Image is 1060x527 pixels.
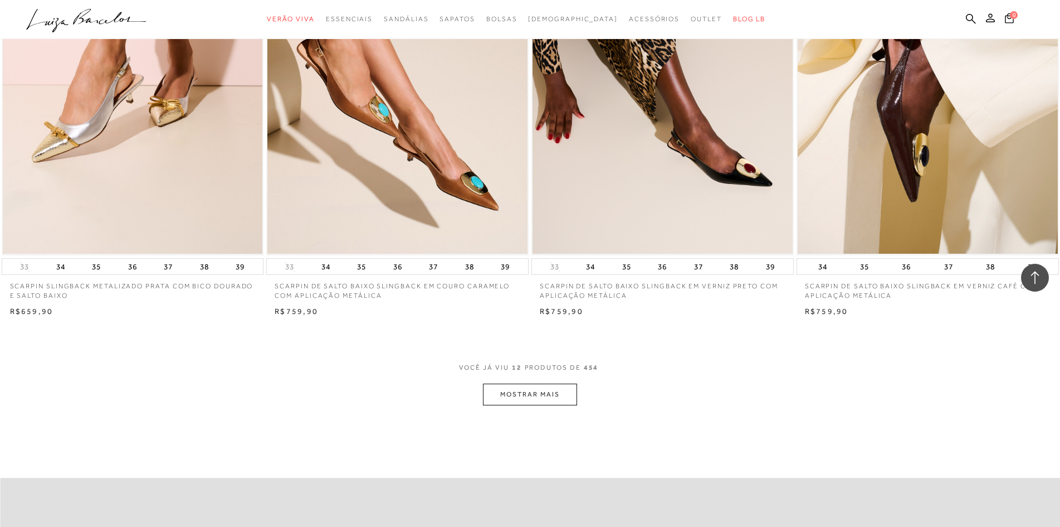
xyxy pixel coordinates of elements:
button: 39 [763,259,778,274]
span: R$759,90 [275,307,318,316]
a: categoryNavScreenReaderText [439,9,475,30]
button: 33 [17,262,32,272]
button: 39 [497,259,513,274]
span: 454 [584,363,599,384]
span: [DEMOGRAPHIC_DATA] [528,15,618,23]
a: SCARPIN SLINGBACK METALIZADO PRATA COM BICO DOURADO E SALTO BAIXO [2,275,264,301]
button: 37 [941,259,956,274]
span: R$759,90 [805,307,848,316]
button: 33 [547,262,563,272]
a: SCARPIN DE SALTO BAIXO SLINGBACK EM VERNIZ PRETO COM APLICAÇÃO METÁLICA [531,275,794,301]
button: 35 [857,259,872,274]
button: 36 [125,259,140,274]
button: 39 [1024,259,1040,274]
a: categoryNavScreenReaderText [691,9,722,30]
button: MOSTRAR MAIS [483,384,577,405]
span: BLOG LB [733,15,765,23]
button: 33 [282,262,297,272]
span: Bolsas [486,15,517,23]
button: 34 [53,259,69,274]
button: 34 [583,259,598,274]
button: 36 [898,259,914,274]
span: Acessórios [629,15,680,23]
span: Verão Viva [267,15,315,23]
button: 37 [426,259,441,274]
a: SCARPIN DE SALTO BAIXO SLINGBACK EM COURO CARAMELO COM APLICAÇÃO METÁLICA [266,275,529,301]
a: BLOG LB [733,9,765,30]
button: 38 [983,259,998,274]
span: 12 [512,363,522,384]
button: 35 [89,259,104,274]
span: R$659,90 [10,307,53,316]
span: R$759,90 [540,307,583,316]
button: 38 [726,259,742,274]
a: noSubCategoriesText [528,9,618,30]
a: categoryNavScreenReaderText [384,9,428,30]
button: 34 [815,259,831,274]
span: Sapatos [439,15,475,23]
span: VOCê JÁ VIU [459,363,509,373]
button: 36 [390,259,406,274]
a: categoryNavScreenReaderText [326,9,373,30]
button: 36 [654,259,670,274]
button: 34 [318,259,334,274]
span: PRODUTOS DE [525,363,581,373]
button: 37 [691,259,706,274]
button: 37 [160,259,176,274]
span: Sandálias [384,15,428,23]
button: 35 [354,259,369,274]
a: categoryNavScreenReaderText [267,9,315,30]
button: 35 [619,259,634,274]
button: 38 [197,259,212,274]
button: 39 [232,259,248,274]
button: 38 [462,259,477,274]
a: categoryNavScreenReaderText [486,9,517,30]
span: Essenciais [326,15,373,23]
button: 0 [1002,12,1017,27]
a: categoryNavScreenReaderText [629,9,680,30]
a: SCARPIN DE SALTO BAIXO SLINGBACK EM VERNIZ CAFÉ COM APLICAÇÃO METÁLICA [797,275,1059,301]
span: Outlet [691,15,722,23]
span: 0 [1010,11,1018,19]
